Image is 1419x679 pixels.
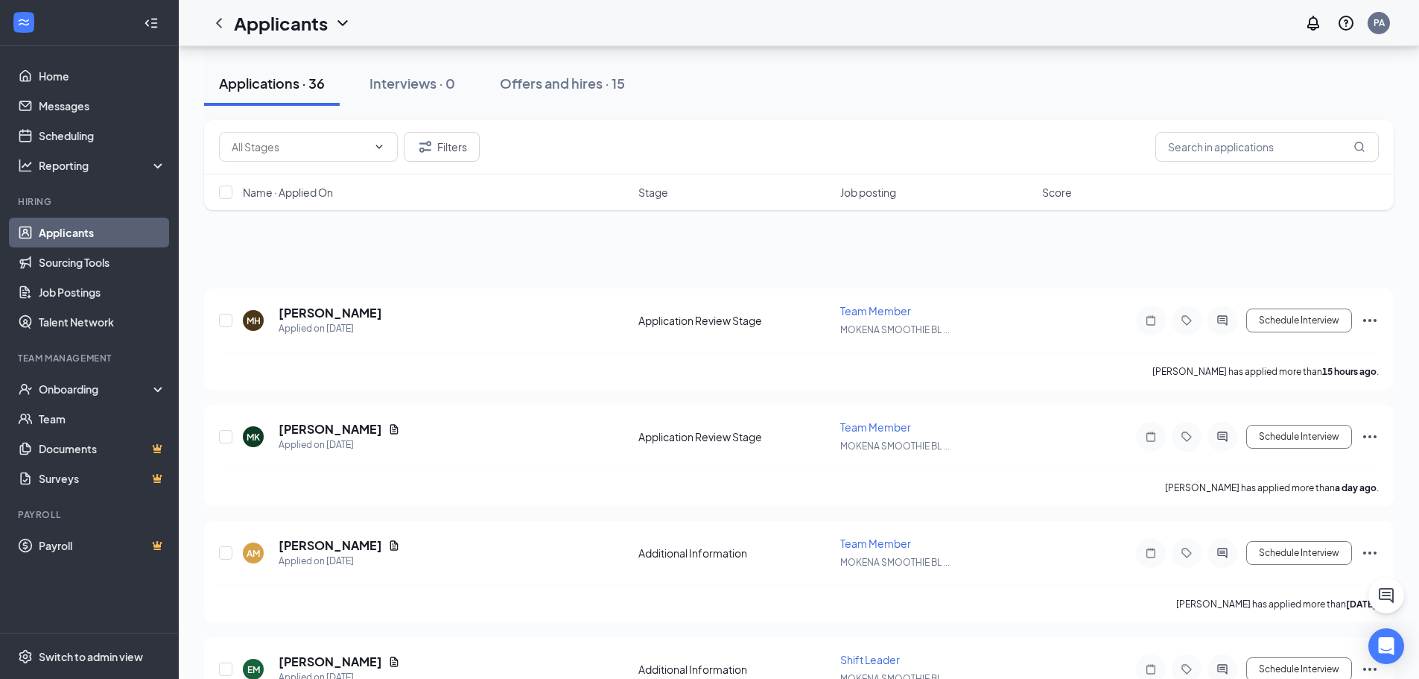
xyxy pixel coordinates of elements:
p: [PERSON_NAME] has applied more than . [1176,598,1379,610]
span: Shift Leader [840,653,900,666]
span: Job posting [840,185,896,200]
div: Onboarding [39,382,153,397]
a: Team [39,404,166,434]
div: EM [247,663,260,676]
svg: ChevronDown [373,141,385,153]
svg: MagnifyingGlass [1353,141,1365,153]
p: [PERSON_NAME] has applied more than . [1165,481,1379,494]
a: Talent Network [39,307,166,337]
svg: ActiveChat [1213,315,1231,326]
div: Offers and hires · 15 [500,74,625,92]
span: MOKENA SMOOTHIE BL ... [840,557,950,568]
div: Payroll [18,508,163,521]
a: PayrollCrown [39,531,166,560]
div: Application Review Stage [638,429,831,444]
span: Team Member [840,304,911,318]
svg: Note [1142,431,1160,443]
svg: Ellipses [1361,312,1379,329]
h1: Applicants [234,10,328,36]
div: Applied on [DATE] [279,321,382,336]
svg: Tag [1178,431,1196,443]
svg: Note [1142,663,1160,675]
h5: [PERSON_NAME] [279,421,382,438]
svg: Document [388,656,400,668]
svg: Analysis [18,158,33,173]
div: Applied on [DATE] [279,438,400,452]
svg: ChatActive [1377,587,1395,604]
a: DocumentsCrown [39,434,166,464]
input: Search in applications [1155,132,1379,162]
span: Team Member [840,537,911,550]
button: Schedule Interview [1246,425,1352,449]
svg: UserCheck [18,382,33,397]
span: Score [1042,185,1072,200]
div: Applications · 36 [219,74,325,92]
div: Interviews · 0 [369,74,455,92]
span: Stage [638,185,668,200]
svg: Ellipses [1361,660,1379,678]
p: [PERSON_NAME] has applied more than . [1152,365,1379,378]
svg: Note [1142,547,1160,559]
svg: Settings [18,649,33,664]
div: Hiring [18,195,163,208]
div: Team Management [18,352,163,364]
svg: Ellipses [1361,544,1379,562]
svg: WorkstreamLogo [16,15,31,30]
span: MOKENA SMOOTHIE BL ... [840,324,950,335]
b: [DATE] [1346,599,1377,610]
div: Additional Information [638,662,831,677]
span: MOKENA SMOOTHIE BL ... [840,440,950,452]
button: Schedule Interview [1246,309,1352,332]
svg: Tag [1178,315,1196,326]
h5: [PERSON_NAME] [279,654,382,670]
a: Applicants [39,218,166,247]
h5: [PERSON_NAME] [279,537,382,554]
svg: Ellipses [1361,428,1379,446]
svg: Filter [416,138,434,156]
svg: ActiveChat [1213,431,1231,443]
div: Switch to admin view [39,649,143,664]
div: MK [247,431,260,443]
h5: [PERSON_NAME] [279,305,382,321]
b: a day ago [1335,482,1377,493]
button: Schedule Interview [1246,541,1352,565]
svg: Tag [1178,547,1196,559]
button: ChatActive [1368,578,1404,613]
svg: ChevronDown [334,14,352,32]
div: PA [1374,16,1385,29]
svg: Collapse [144,16,159,31]
svg: ChevronLeft [210,14,228,32]
svg: Document [388,540,400,552]
input: All Stages [232,139,367,155]
div: Additional Information [638,546,831,560]
svg: Tag [1178,663,1196,675]
a: Home [39,61,166,91]
a: Sourcing Tools [39,247,166,277]
svg: Notifications [1304,14,1322,32]
svg: ActiveChat [1213,547,1231,559]
button: Filter Filters [404,132,480,162]
a: Messages [39,91,166,121]
div: MH [247,315,261,327]
svg: Note [1142,315,1160,326]
svg: QuestionInfo [1337,14,1355,32]
div: AM [247,547,260,560]
span: Team Member [840,420,911,434]
a: SurveysCrown [39,464,166,493]
div: Application Review Stage [638,313,831,328]
a: Scheduling [39,121,166,151]
span: Name · Applied On [243,185,333,200]
b: 15 hours ago [1322,366,1377,377]
div: Reporting [39,158,167,173]
div: Applied on [DATE] [279,554,400,569]
div: Open Intercom Messenger [1368,628,1404,664]
svg: ActiveChat [1213,663,1231,675]
a: Job Postings [39,277,166,307]
svg: Document [388,423,400,435]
